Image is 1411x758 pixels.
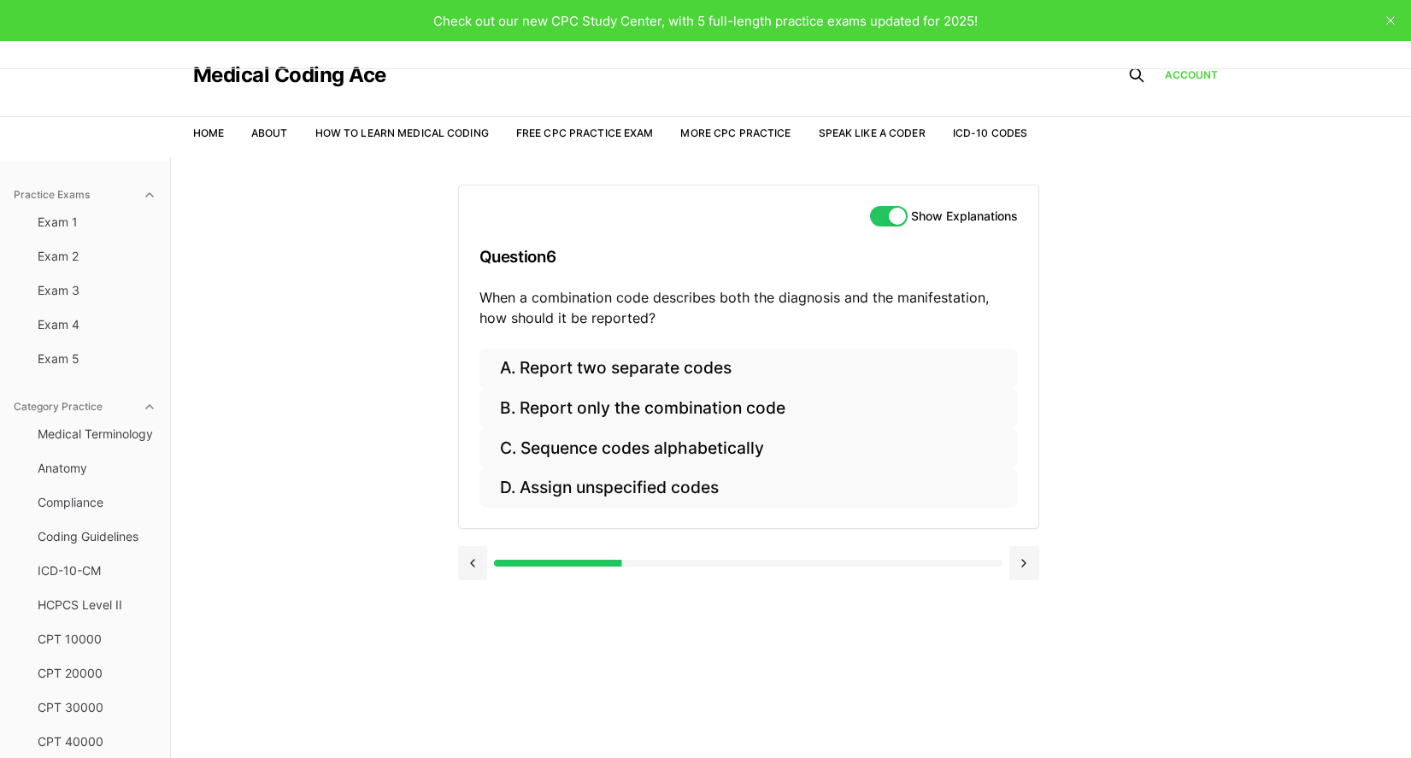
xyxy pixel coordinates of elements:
[31,311,163,338] button: Exam 4
[31,660,163,687] button: CPT 20000
[31,523,163,550] button: Coding Guidelines
[680,126,791,139] a: More CPC Practice
[7,393,163,420] button: Category Practice
[38,733,156,750] span: CPT 40000
[38,665,156,682] span: CPT 20000
[31,489,163,516] button: Compliance
[7,181,163,209] button: Practice Exams
[38,214,156,231] span: Exam 1
[38,460,156,477] span: Anatomy
[31,243,163,270] button: Exam 2
[38,350,156,367] span: Exam 5
[1165,68,1219,83] a: Account
[315,126,489,139] a: How to Learn Medical Coding
[38,426,156,443] span: Medical Terminology
[38,562,156,579] span: ICD-10-CM
[31,420,163,448] button: Medical Terminology
[193,126,224,139] a: Home
[31,591,163,619] button: HCPCS Level II
[31,728,163,755] button: CPT 40000
[38,316,156,333] span: Exam 4
[479,428,1018,468] button: C. Sequence codes alphabetically
[433,13,978,29] span: Check out our new CPC Study Center, with 5 full-length practice exams updated for 2025!
[31,455,163,482] button: Anatomy
[38,631,156,648] span: CPT 10000
[953,126,1027,139] a: ICD-10 Codes
[911,210,1018,222] label: Show Explanations
[251,126,288,139] a: About
[31,277,163,304] button: Exam 3
[193,65,386,85] a: Medical Coding Ace
[38,596,156,614] span: HCPCS Level II
[31,557,163,585] button: ICD-10-CM
[31,626,163,653] button: CPT 10000
[479,349,1018,389] button: A. Report two separate codes
[479,232,1018,282] h3: Question 6
[31,209,163,236] button: Exam 1
[38,699,156,716] span: CPT 30000
[516,126,654,139] a: Free CPC Practice Exam
[479,389,1018,429] button: B. Report only the combination code
[31,694,163,721] button: CPT 30000
[819,126,926,139] a: Speak Like a Coder
[31,345,163,373] button: Exam 5
[38,282,156,299] span: Exam 3
[38,494,156,511] span: Compliance
[38,248,156,265] span: Exam 2
[1377,7,1404,34] button: close
[479,287,1018,328] p: When a combination code describes both the diagnosis and the manifestation, how should it be repo...
[479,468,1018,508] button: D. Assign unspecified codes
[38,528,156,545] span: Coding Guidelines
